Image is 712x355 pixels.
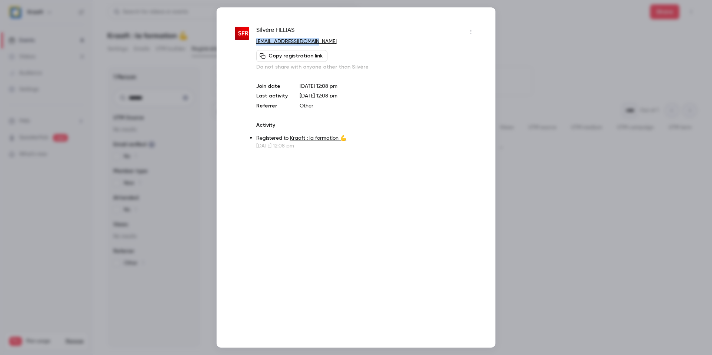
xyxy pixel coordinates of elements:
[290,136,346,141] a: Kraaft : la formation 💪
[300,102,477,110] p: Other
[300,83,477,90] p: [DATE] 12:08 pm
[256,122,477,129] p: Activity
[256,135,477,142] p: Registered to
[256,63,477,71] p: Do not share with anyone other than Silvère
[256,50,327,62] button: Copy registration link
[256,92,288,100] p: Last activity
[256,83,288,90] p: Join date
[300,93,337,99] span: [DATE] 12:08 pm
[235,27,249,40] img: sfr.fr
[256,26,294,38] span: Silvère FILLIAS
[256,102,288,110] p: Referrer
[256,39,337,44] a: [EMAIL_ADDRESS][DOMAIN_NAME]
[256,142,477,150] p: [DATE] 12:08 pm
